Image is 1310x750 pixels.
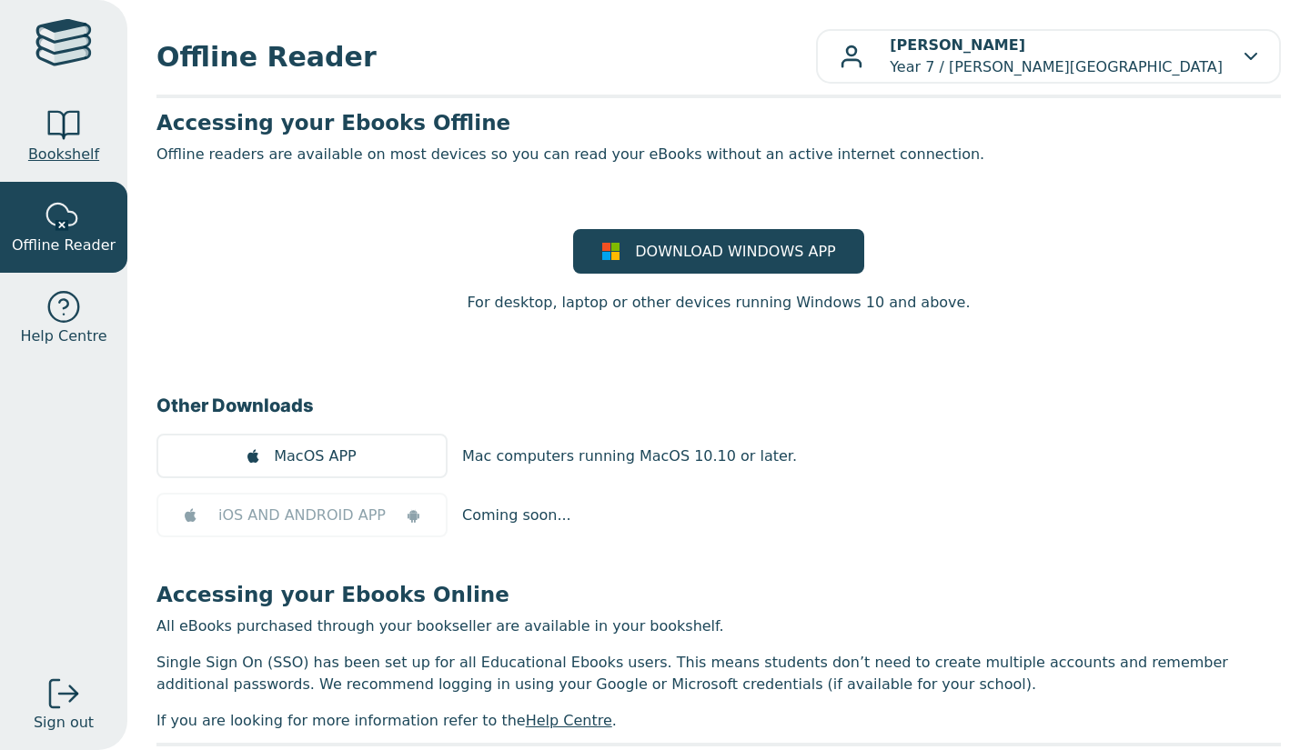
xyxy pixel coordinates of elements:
p: If you are looking for more information refer to the . [156,710,1281,732]
p: For desktop, laptop or other devices running Windows 10 and above. [467,292,970,314]
h3: Other Downloads [156,392,1281,419]
a: Help Centre [526,712,612,729]
b: [PERSON_NAME] [890,36,1025,54]
span: MacOS APP [274,445,356,467]
p: Year 7 / [PERSON_NAME][GEOGRAPHIC_DATA] [890,35,1223,78]
span: Help Centre [20,325,106,347]
span: DOWNLOAD WINDOWS APP [635,241,835,263]
p: All eBooks purchased through your bookseller are available in your bookshelf. [156,615,1281,637]
button: [PERSON_NAME]Year 7 / [PERSON_NAME][GEOGRAPHIC_DATA] [816,29,1281,84]
p: Offline readers are available on most devices so you can read your eBooks without an active inter... [156,144,1281,165]
p: Single Sign On (SSO) has been set up for all Educational Ebooks users. This means students don’t ... [156,652,1281,695]
h3: Accessing your Ebooks Offline [156,109,1281,136]
span: Bookshelf [28,144,99,165]
a: MacOS APP [156,434,448,478]
a: DOWNLOAD WINDOWS APP [573,229,864,274]
span: iOS AND ANDROID APP [218,505,386,526]
span: Offline Reader [156,36,816,77]
p: Mac computers running MacOS 10.10 or later. [462,445,797,467]
p: Coming soon... [462,505,571,526]
h3: Accessing your Ebooks Online [156,581,1281,608]
span: Sign out [34,712,94,734]
span: Offline Reader [12,235,116,256]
